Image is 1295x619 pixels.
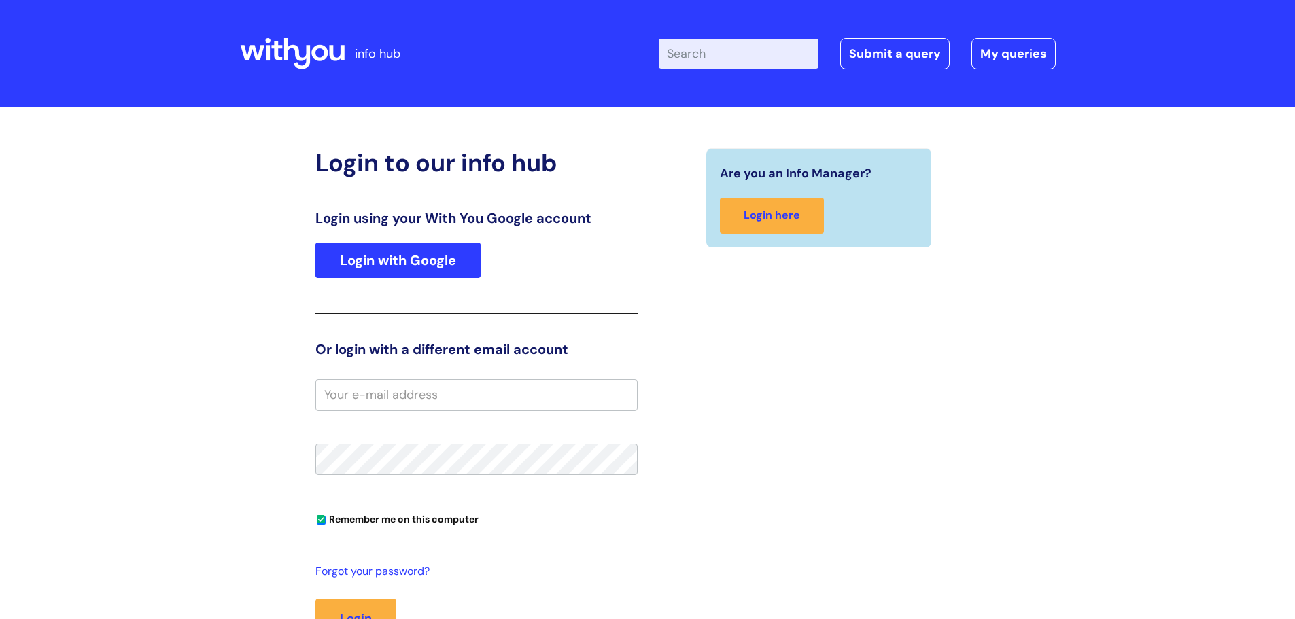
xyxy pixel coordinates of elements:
a: Login with Google [315,243,481,278]
a: Submit a query [840,38,950,69]
span: Are you an Info Manager? [720,162,871,184]
h2: Login to our info hub [315,148,638,177]
a: My queries [971,38,1056,69]
input: Your e-mail address [315,379,638,410]
a: Login here [720,198,824,234]
div: You can uncheck this option if you're logging in from a shared device [315,508,638,529]
label: Remember me on this computer [315,510,479,525]
h3: Login using your With You Google account [315,210,638,226]
input: Search [659,39,818,69]
h3: Or login with a different email account [315,341,638,357]
p: info hub [355,43,400,65]
input: Remember me on this computer [317,516,326,525]
a: Forgot your password? [315,562,631,582]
